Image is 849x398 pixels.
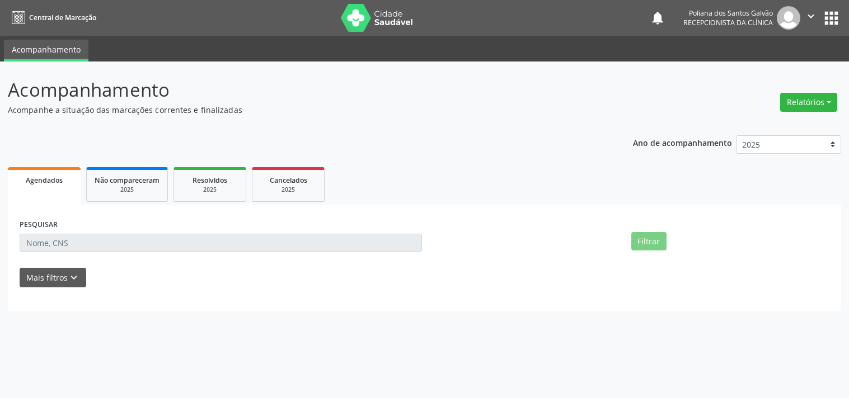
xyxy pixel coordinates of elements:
input: Nome, CNS [20,234,422,253]
i:  [805,10,817,22]
span: Central de Marcação [29,13,96,22]
button:  [800,6,822,30]
label: PESQUISAR [20,216,58,234]
span: Agendados [26,176,63,185]
button: apps [822,8,841,28]
button: Relatórios [780,93,837,112]
button: Filtrar [631,232,667,251]
div: 2025 [182,186,238,194]
button: Mais filtroskeyboard_arrow_down [20,268,86,287]
a: Central de Marcação [8,8,96,27]
div: 2025 [95,186,160,194]
img: img [777,6,800,30]
p: Acompanhamento [8,76,591,104]
div: 2025 [260,186,316,194]
span: Não compareceram [95,176,160,185]
div: Poliana dos Santos Galvão [683,8,773,18]
a: Acompanhamento [4,40,88,61]
p: Acompanhe a situação das marcações correntes e finalizadas [8,104,591,116]
span: Recepcionista da clínica [683,18,773,27]
button: notifications [650,10,665,26]
span: Cancelados [270,176,307,185]
p: Ano de acompanhamento [633,135,732,149]
i: keyboard_arrow_down [68,272,80,284]
span: Resolvidos [193,176,227,185]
